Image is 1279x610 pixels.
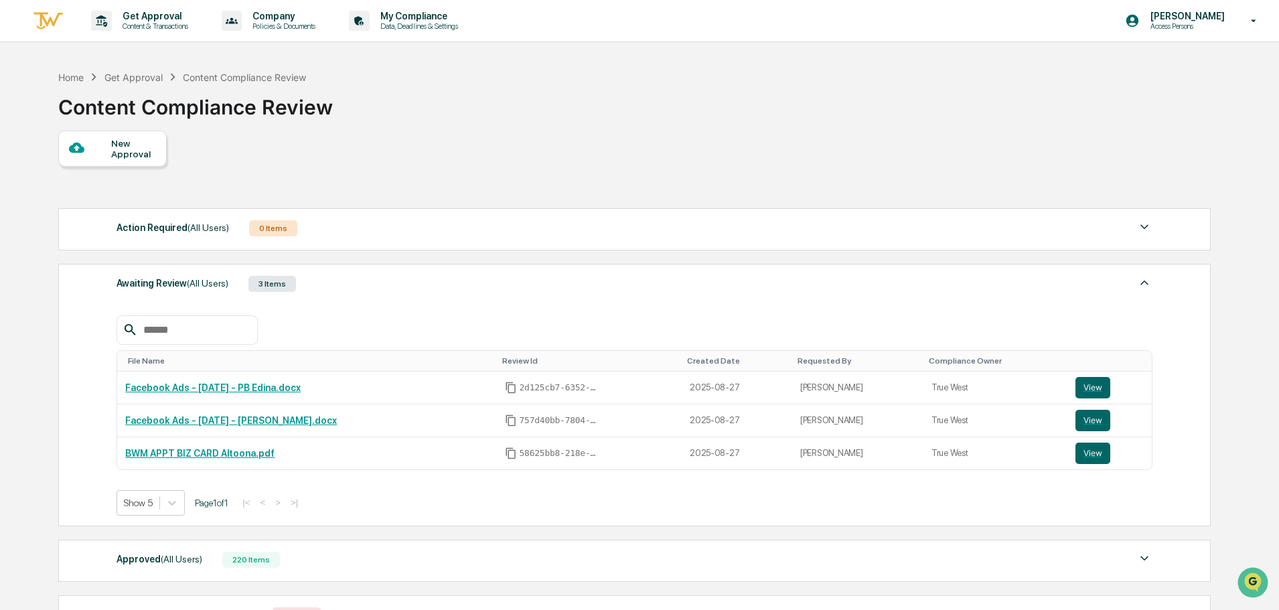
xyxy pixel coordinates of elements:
[13,102,37,127] img: 1746055101610-c473b297-6a78-478c-a979-82029cc54cd1
[792,372,923,404] td: [PERSON_NAME]
[929,356,1062,366] div: Toggle SortBy
[128,356,491,366] div: Toggle SortBy
[228,106,244,123] button: Start new chat
[1078,356,1147,366] div: Toggle SortBy
[1136,275,1152,291] img: caret
[32,10,64,32] img: logo
[1140,11,1231,21] p: [PERSON_NAME]
[112,21,195,31] p: Content & Transactions
[1236,566,1272,602] iframe: Open customer support
[110,169,166,182] span: Attestations
[682,404,792,437] td: 2025-08-27
[238,497,254,508] button: |<
[222,552,280,568] div: 220 Items
[112,11,195,21] p: Get Approval
[798,356,918,366] div: Toggle SortBy
[923,372,1067,404] td: True West
[242,11,322,21] p: Company
[923,437,1067,469] td: True West
[792,437,923,469] td: [PERSON_NAME]
[111,138,156,159] div: New Approval
[1075,443,1110,464] button: View
[687,356,787,366] div: Toggle SortBy
[370,21,465,31] p: Data, Deadlines & Settings
[248,276,296,292] div: 3 Items
[249,220,297,236] div: 0 Items
[13,170,24,181] div: 🖐️
[117,275,228,292] div: Awaiting Review
[195,498,228,508] span: Page 1 of 1
[682,437,792,469] td: 2025-08-27
[923,404,1067,437] td: True West
[8,163,92,187] a: 🖐️Preclearance
[27,169,86,182] span: Preclearance
[46,116,169,127] div: We're available if you need us!
[682,372,792,404] td: 2025-08-27
[287,497,302,508] button: >|
[13,196,24,206] div: 🔎
[187,222,229,233] span: (All Users)
[97,170,108,181] div: 🗄️
[117,219,229,236] div: Action Required
[94,226,162,237] a: Powered byPylon
[792,404,923,437] td: [PERSON_NAME]
[242,21,322,31] p: Policies & Documents
[520,448,600,459] span: 58625bb8-218e-4308-add3-183266d3f7dc
[125,448,275,459] a: BWM APPT BIZ CARD Altoona.pdf
[133,227,162,237] span: Pylon
[58,72,84,83] div: Home
[187,278,228,289] span: (All Users)
[125,415,337,426] a: Facebook Ads - [DATE] - [PERSON_NAME].docx
[104,72,163,83] div: Get Approval
[13,28,244,50] p: How can we help?
[505,447,517,459] span: Copy Id
[125,382,301,393] a: Facebook Ads - [DATE] - PB Edina.docx
[35,61,221,75] input: Clear
[92,163,171,187] a: 🗄️Attestations
[161,554,202,564] span: (All Users)
[46,102,220,116] div: Start new chat
[256,497,269,508] button: <
[1075,377,1110,398] button: View
[183,72,306,83] div: Content Compliance Review
[505,382,517,394] span: Copy Id
[502,356,676,366] div: Toggle SortBy
[271,497,285,508] button: >
[117,550,202,568] div: Approved
[505,414,517,427] span: Copy Id
[1075,410,1110,431] button: View
[58,84,333,119] div: Content Compliance Review
[1136,219,1152,235] img: caret
[8,189,90,213] a: 🔎Data Lookup
[1075,410,1144,431] a: View
[1075,443,1144,464] a: View
[1075,377,1144,398] a: View
[520,415,600,426] span: 757d40bb-7804-4c69-a9d1-54bdd3dc7921
[370,11,465,21] p: My Compliance
[1140,21,1231,31] p: Access Persons
[1136,550,1152,566] img: caret
[27,194,84,208] span: Data Lookup
[520,382,600,393] span: 2d125cb7-6352-416d-bb62-84af3f322155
